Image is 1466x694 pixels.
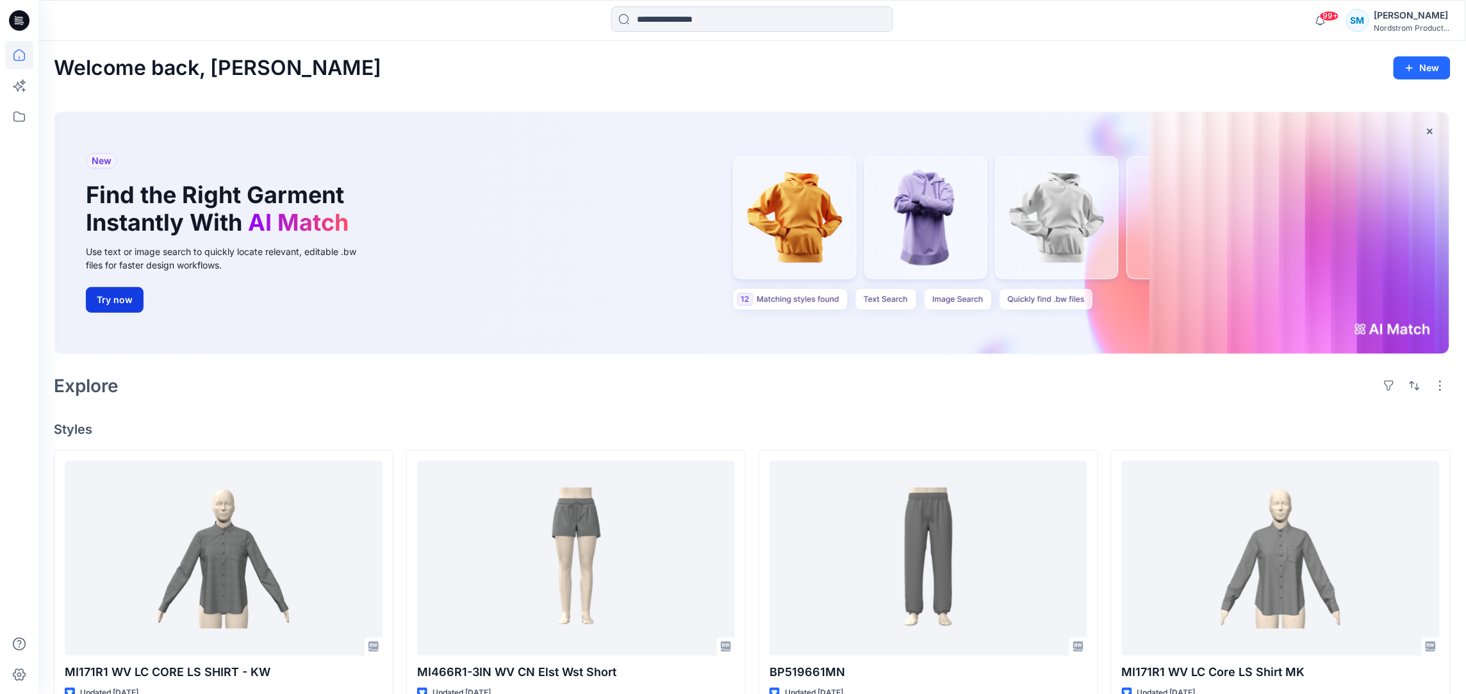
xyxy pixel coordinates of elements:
a: MI466R1-3IN WV CN Elst Wst Short [417,461,735,656]
button: New [1394,56,1451,79]
h2: Welcome back, [PERSON_NAME] [54,56,381,80]
p: BP519661MN [770,663,1087,681]
a: MI171R1 WV LC Core LS Shirt MK [1122,461,1440,656]
h2: Explore [54,376,119,396]
span: New [92,153,111,169]
span: AI Match [248,208,349,236]
span: 99+ [1320,11,1339,21]
h1: Find the Right Garment Instantly With [86,181,355,236]
div: Use text or image search to quickly locate relevant, editable .bw files for faster design workflows. [86,245,374,272]
a: BP519661MN [770,461,1087,656]
div: SM [1346,9,1369,32]
p: MI171R1 WV LC Core LS Shirt MK [1122,663,1440,681]
h4: Styles [54,422,1451,437]
p: MI466R1-3IN WV CN Elst Wst Short [417,663,735,681]
button: Try now [86,287,144,313]
div: [PERSON_NAME] [1374,8,1450,23]
div: Nordstrom Product... [1374,23,1450,33]
p: MI171R1 WV LC CORE LS SHIRT - KW [65,663,383,681]
a: MI171R1 WV LC CORE LS SHIRT - KW [65,461,383,656]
